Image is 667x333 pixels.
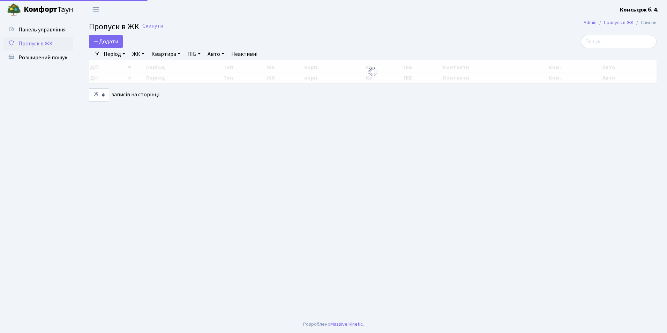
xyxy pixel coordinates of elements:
[604,19,634,26] a: Пропуск в ЖК
[581,35,657,48] input: Пошук...
[24,4,73,16] span: Таун
[7,3,21,17] img: logo.png
[18,26,66,34] span: Панель управління
[142,23,163,29] a: Скинути
[367,66,379,77] img: Обробка...
[18,40,53,47] span: Пропуск в ЖК
[87,4,105,15] button: Переключити навігацію
[620,6,659,14] a: Консьєрж б. 4.
[3,23,73,37] a: Панель управління
[89,88,159,102] label: записів на сторінці
[101,48,128,60] a: Період
[634,19,657,27] li: Список
[89,21,139,33] span: Пропуск в ЖК
[89,35,123,48] a: Додати
[3,37,73,51] a: Пропуск в ЖК
[205,48,227,60] a: Авто
[228,48,260,60] a: Неактивні
[584,19,597,26] a: Admin
[93,38,118,45] span: Додати
[3,51,73,65] a: Розширений пошук
[149,48,183,60] a: Квартира
[129,48,147,60] a: ЖК
[185,48,203,60] a: ПІБ
[303,320,364,328] div: Розроблено .
[89,88,109,102] select: записів на сторінці
[18,54,67,61] span: Розширений пошук
[330,320,363,328] a: Massive Kinetic
[24,4,57,15] b: Комфорт
[573,15,667,30] nav: breadcrumb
